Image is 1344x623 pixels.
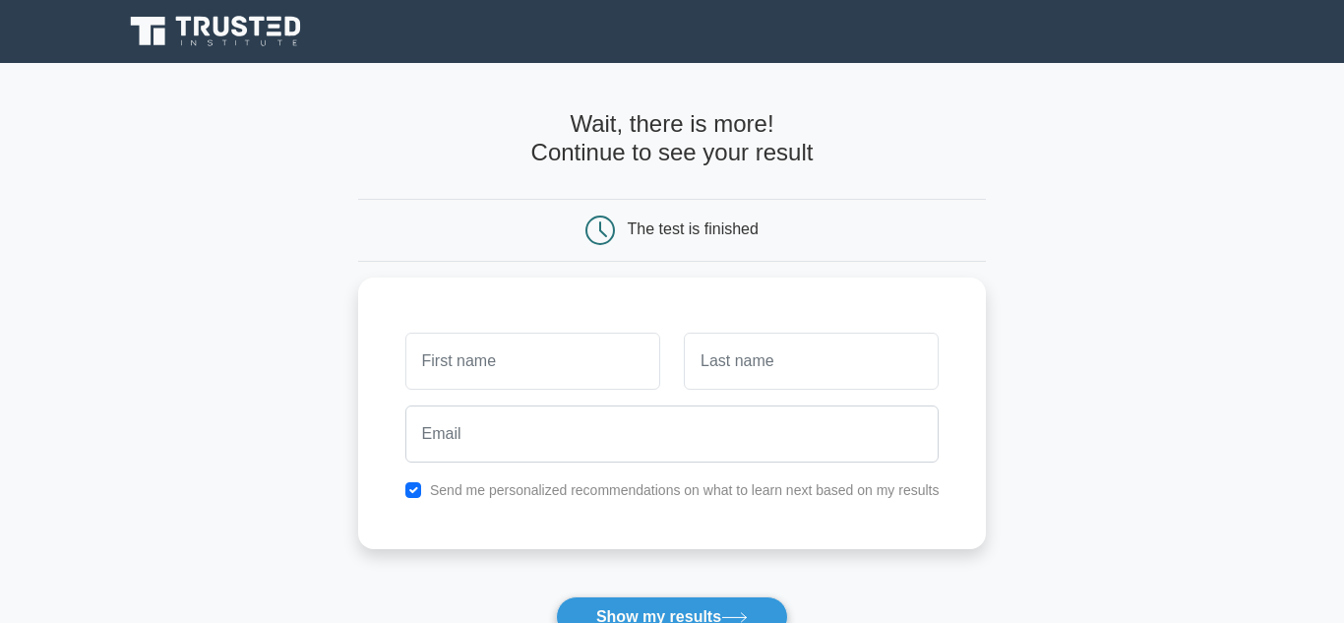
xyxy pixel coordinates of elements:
[684,333,939,390] input: Last name
[405,405,940,463] input: Email
[358,110,987,167] h4: Wait, there is more! Continue to see your result
[430,482,940,498] label: Send me personalized recommendations on what to learn next based on my results
[405,333,660,390] input: First name
[628,220,759,237] div: The test is finished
